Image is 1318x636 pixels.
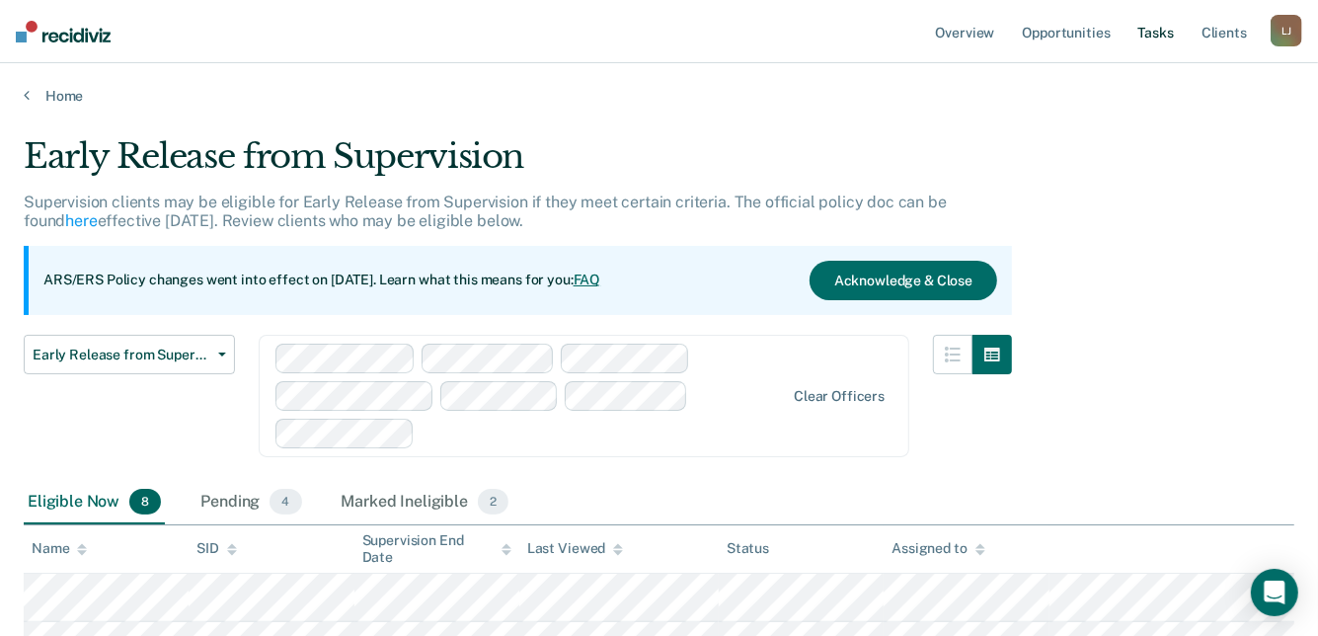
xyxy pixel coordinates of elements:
[1271,15,1302,46] button: LJ
[196,481,305,524] div: Pending4
[270,489,301,515] span: 4
[24,87,1294,105] a: Home
[478,489,508,515] span: 2
[574,272,601,287] a: FAQ
[16,21,111,42] img: Recidiviz
[810,261,997,300] button: Acknowledge & Close
[527,540,623,557] div: Last Viewed
[1271,15,1302,46] div: L J
[32,540,87,557] div: Name
[892,540,984,557] div: Assigned to
[24,481,165,524] div: Eligible Now8
[338,481,513,524] div: Marked Ineligible2
[24,193,947,230] p: Supervision clients may be eligible for Early Release from Supervision if they meet certain crite...
[727,540,769,557] div: Status
[362,532,511,566] div: Supervision End Date
[196,540,237,557] div: SID
[65,211,97,230] a: here
[33,347,210,363] span: Early Release from Supervision
[24,136,1012,193] div: Early Release from Supervision
[794,388,885,405] div: Clear officers
[24,335,235,374] button: Early Release from Supervision
[1251,569,1298,616] div: Open Intercom Messenger
[43,271,600,290] p: ARS/ERS Policy changes went into effect on [DATE]. Learn what this means for you:
[129,489,161,515] span: 8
